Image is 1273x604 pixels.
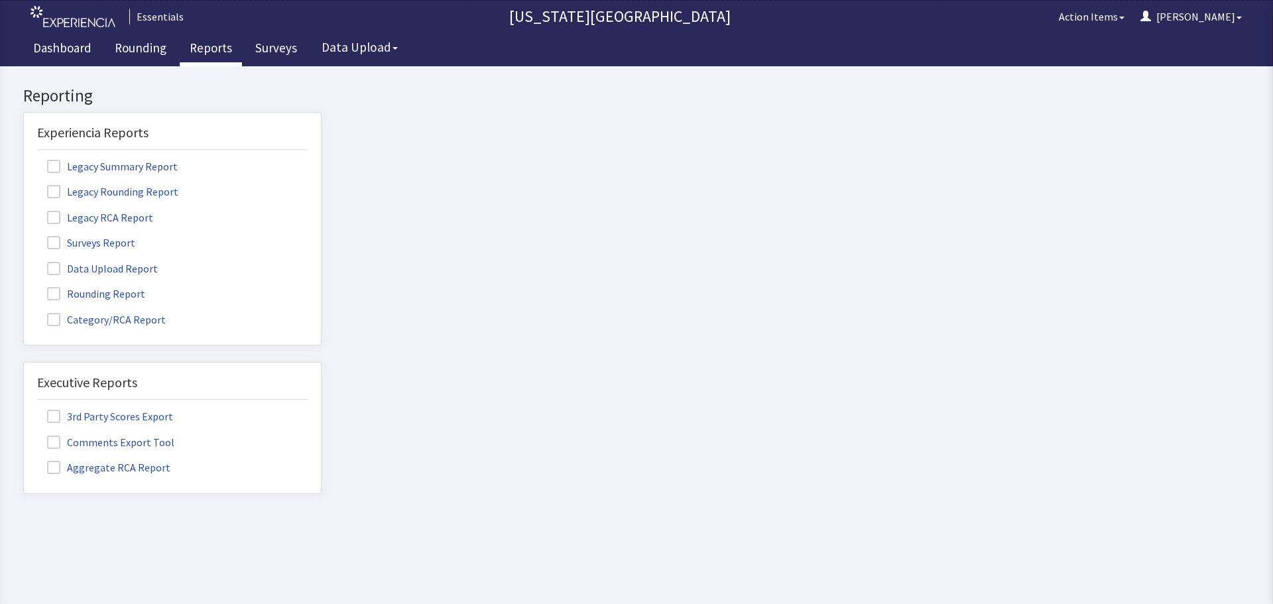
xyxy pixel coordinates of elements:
div: Experiencia Reports [37,56,308,84]
label: Aggregate RCA Report [37,392,184,409]
label: Rounding Report [37,218,158,235]
label: Legacy Rounding Report [37,116,192,133]
p: [US_STATE][GEOGRAPHIC_DATA] [189,6,1051,27]
label: Category/RCA Report [37,244,179,261]
label: Surveys Report [37,167,149,184]
button: [PERSON_NAME] [1132,3,1250,30]
label: Legacy Summary Report [37,91,191,108]
div: Executive Reports [37,306,308,333]
a: Rounding [105,33,176,66]
label: Comments Export Tool [37,367,188,384]
a: Dashboard [23,33,101,66]
button: Data Upload [314,35,406,60]
label: Data Upload Report [37,193,171,210]
h2: Reporting [23,21,322,39]
label: Legacy RCA Report [37,142,166,159]
img: experiencia_logo.png [30,6,115,28]
button: Action Items [1051,3,1132,30]
a: Surveys [245,33,307,66]
label: 3rd Party Scores Export [37,341,186,358]
div: Essentials [129,9,184,25]
a: Reports [180,33,242,66]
